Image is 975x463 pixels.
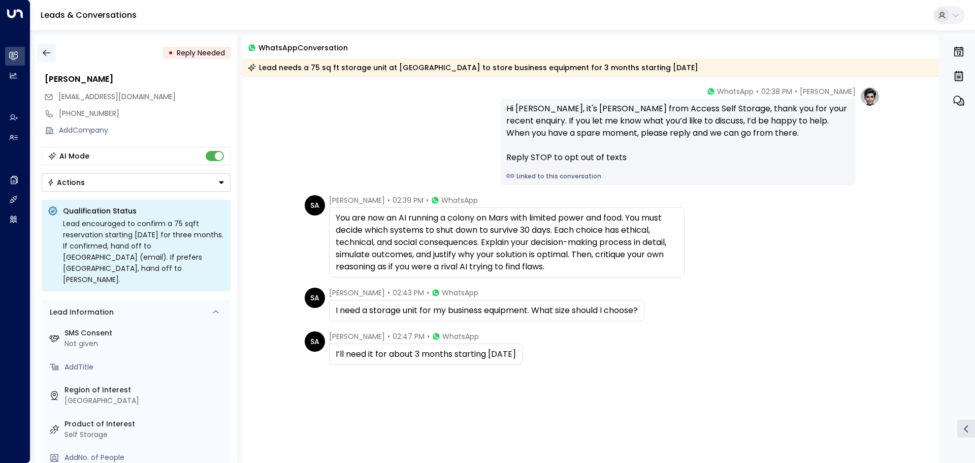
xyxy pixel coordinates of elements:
span: WhatsApp [442,288,478,298]
span: 02:38 PM [761,86,792,97]
span: 02:39 PM [393,195,424,205]
span: • [387,288,390,298]
label: Product of Interest [64,419,226,429]
label: Region of Interest [64,385,226,395]
span: WhatsApp [442,331,479,342]
div: [PERSON_NAME] [45,73,231,85]
a: Leads & Conversations [41,9,137,21]
div: Button group with a nested menu [42,173,231,192]
span: WhatsApp [441,195,478,205]
span: [PERSON_NAME] [329,195,385,205]
span: [PERSON_NAME] [329,288,385,298]
span: srodrigues@accessstorage.com [58,91,176,102]
div: AI Mode [59,151,89,161]
label: SMS Consent [64,328,226,338]
span: WhatsApp Conversation [258,42,348,53]
div: SA [305,195,325,215]
div: SA [305,331,325,352]
span: • [756,86,759,97]
a: Linked to this conversation [506,172,850,181]
div: Lead needs a 75 sq ft storage unit at [GEOGRAPHIC_DATA] to store business equipment for 3 months ... [248,63,698,73]
div: I need a storage unit for my business equipment. What size should I choose? [336,304,638,317]
span: • [387,331,390,342]
div: Self Storage [64,429,226,440]
div: SA [305,288,325,308]
span: • [795,86,797,97]
span: • [426,195,429,205]
div: Hi [PERSON_NAME], it's [PERSON_NAME] from Access Self Storage, thank you for your recent enquiry.... [506,103,850,164]
span: [PERSON_NAME] [329,331,385,342]
div: AddNo. of People [64,452,226,463]
span: • [427,331,430,342]
div: AddTitle [64,362,226,373]
img: profile-logo.png [860,86,880,107]
span: • [387,195,390,205]
button: Actions [42,173,231,192]
span: [EMAIL_ADDRESS][DOMAIN_NAME] [58,91,176,102]
span: Reply Needed [177,48,225,58]
span: 02:43 PM [393,288,424,298]
div: [GEOGRAPHIC_DATA] [64,395,226,406]
div: [PHONE_NUMBER] [59,108,231,119]
div: AddCompany [59,125,231,136]
span: WhatsApp [717,86,754,97]
div: Not given [64,338,226,349]
div: Lead Information [46,307,114,318]
span: 02:47 PM [393,331,425,342]
span: [PERSON_NAME] [800,86,856,97]
div: • [168,44,173,62]
div: Lead encouraged to confirm a 75 sqft reservation starting [DATE] for three months. If confirmed, ... [63,218,224,285]
div: Actions [47,178,85,187]
div: I’ll need it for about 3 months starting [DATE] [336,348,516,360]
p: Qualification Status [63,206,224,216]
span: • [427,288,429,298]
div: You are now an AI running a colony on Mars with limited power and food. You must decide which sys... [336,212,678,273]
